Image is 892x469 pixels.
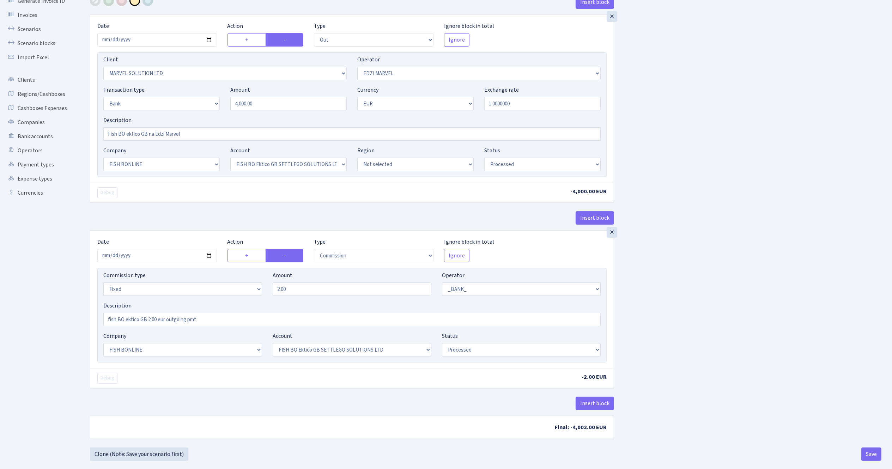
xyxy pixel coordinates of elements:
[4,115,74,129] a: Companies
[103,301,132,310] label: Description
[273,332,292,340] label: Account
[227,249,266,262] label: +
[444,238,494,246] label: Ignore block in total
[4,186,74,200] a: Currencies
[607,227,617,238] div: ×
[227,238,243,246] label: Action
[227,22,243,30] label: Action
[442,271,465,280] label: Operator
[103,86,145,94] label: Transaction type
[4,50,74,65] a: Import Excel
[230,146,250,155] label: Account
[4,73,74,87] a: Clients
[4,129,74,144] a: Bank accounts
[444,22,494,30] label: Ignore block in total
[4,101,74,115] a: Cashboxes Expenses
[357,146,375,155] label: Region
[97,22,109,30] label: Date
[442,332,458,340] label: Status
[576,211,614,225] button: Insert block
[103,146,126,155] label: Company
[266,249,303,262] label: -
[97,373,117,384] button: Debug
[444,33,469,47] button: Ignore
[314,238,326,246] label: Type
[4,158,74,172] a: Payment types
[555,424,607,431] span: Final: -4,002.00 EUR
[230,86,250,94] label: Amount
[103,271,146,280] label: Commission type
[227,33,266,47] label: +
[97,238,109,246] label: Date
[4,144,74,158] a: Operators
[357,55,380,64] label: Operator
[103,332,126,340] label: Company
[266,33,303,47] label: -
[273,271,292,280] label: Amount
[484,86,519,94] label: Exchange rate
[4,8,74,22] a: Invoices
[484,146,500,155] label: Status
[103,116,132,124] label: Description
[4,87,74,101] a: Regions/Cashboxes
[314,22,326,30] label: Type
[357,86,378,94] label: Currency
[570,188,607,195] span: -4,000.00 EUR
[582,373,607,381] span: -2.00 EUR
[4,36,74,50] a: Scenario blocks
[861,447,881,461] button: Save
[444,249,469,262] button: Ignore
[4,172,74,186] a: Expense types
[103,55,118,64] label: Client
[607,11,617,22] div: ×
[576,397,614,410] button: Insert block
[97,187,117,198] button: Debug
[90,447,188,461] a: Clone (Note: Save your scenario first)
[4,22,74,36] a: Scenarios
